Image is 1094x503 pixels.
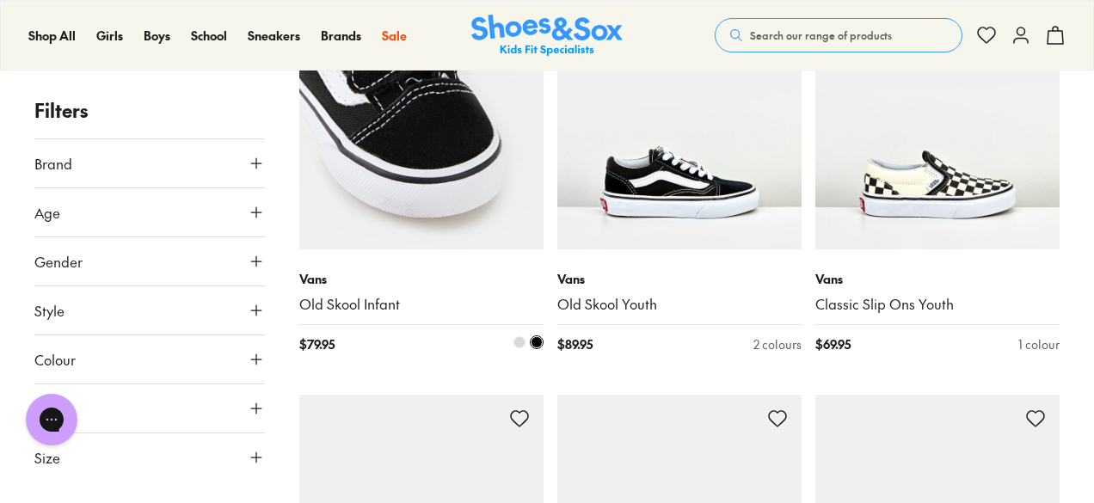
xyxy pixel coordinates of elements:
span: Sale [382,27,407,44]
p: Vans [557,270,802,288]
span: Size [34,447,60,468]
button: Age [34,188,265,236]
span: Style [34,300,65,321]
a: Old Skool Youth [557,295,802,314]
button: Price [34,384,265,432]
span: Age [34,202,60,223]
button: Brand [34,139,265,187]
span: School [191,27,227,44]
a: Boys [144,27,170,45]
a: Brands [321,27,361,45]
p: Vans [299,270,544,288]
a: Shop All [28,27,76,45]
span: $ 79.95 [299,335,335,353]
div: 2 colours [753,335,802,353]
span: $ 89.95 [557,335,593,353]
span: Brand [34,153,72,174]
span: Colour [34,349,76,370]
button: Search our range of products [715,18,962,52]
a: Girls [96,27,123,45]
span: $ 69.95 [815,335,851,353]
p: Vans [815,270,1060,288]
a: Sale [382,27,407,45]
button: Size [34,433,265,482]
a: Classic Slip Ons Youth [815,295,1060,314]
img: SNS_Logo_Responsive.svg [471,15,623,57]
span: Shop All [28,27,76,44]
span: Brands [321,27,361,44]
p: Filters [34,96,265,125]
span: Boys [144,27,170,44]
a: Fan Fave [299,5,544,249]
a: Old Skool Infant [299,295,544,314]
span: Girls [96,27,123,44]
button: Colour [34,335,265,383]
iframe: Gorgias live chat messenger [17,388,86,451]
a: Shoes & Sox [471,15,623,57]
button: Gender [34,237,265,285]
div: 1 colour [1018,335,1060,353]
span: Search our range of products [750,28,892,43]
button: Style [34,286,265,334]
a: School [191,27,227,45]
span: Sneakers [248,27,300,44]
span: Gender [34,251,83,272]
a: Sneakers [248,27,300,45]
